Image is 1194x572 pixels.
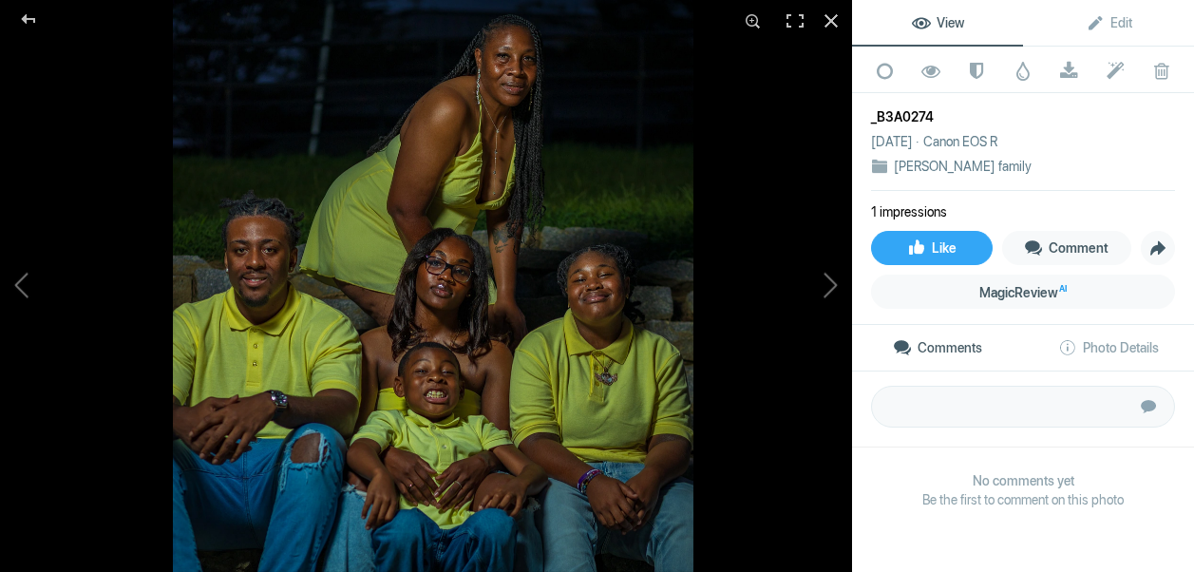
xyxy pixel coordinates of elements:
span: Edit [1086,15,1132,30]
div: _B3A0274 [871,107,1175,126]
a: Comments [852,325,1023,371]
span: Comment [1024,240,1109,256]
span: Photo Details [1058,340,1159,355]
b: No comments yet [871,471,1175,490]
a: Share [1141,231,1175,265]
a: Photo Details [1023,325,1194,371]
sup: AI [1059,279,1067,298]
span: View [912,15,964,30]
li: 1 impressions [871,202,947,221]
div: Canon EOS R [923,132,997,151]
span: Be the first to comment on this photo [871,490,1175,509]
a: [PERSON_NAME] family [894,159,1032,174]
span: Share [1142,232,1174,264]
button: Next (arrow right) [710,183,852,390]
button: Submit [1128,386,1169,428]
span: Comments [893,340,982,355]
a: Comment [1002,231,1132,265]
a: MagicReviewAI [871,275,1175,309]
span: MagicReview [979,285,1067,300]
a: Like [871,231,993,265]
span: Like [907,240,957,256]
div: [DATE] [871,132,923,151]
